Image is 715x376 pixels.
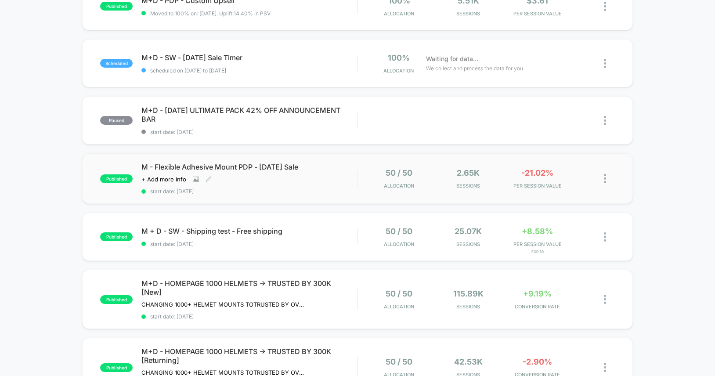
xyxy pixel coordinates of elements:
span: 25.07k [455,227,482,236]
span: for 39 [505,249,570,254]
span: Sessions [436,304,501,310]
span: 50 / 50 [386,289,412,298]
span: We collect and process the data for you [426,64,523,72]
span: start date: [DATE] [141,313,357,320]
span: 50 / 50 [386,168,412,177]
span: Sessions [436,11,501,17]
span: M+D - HOMEPAGE 1000 HELMETS -> TRUSTED BY 300K [Returning] [141,347,357,365]
span: -2.90% [523,357,552,366]
span: scheduled [100,59,133,68]
span: Allocation [384,304,414,310]
span: M+D - [DATE] ULTIMATE PACK 42% OFF ANNOUNCEMENT BAR [141,106,357,123]
span: Sessions [436,183,501,189]
span: 50 / 50 [386,227,412,236]
span: + Add more info [141,176,186,183]
img: close [604,2,606,11]
span: published [100,2,133,11]
span: published [100,232,133,241]
span: M+D - HOMEPAGE 1000 HELMETS -> TRUSTED BY 300K [New] [141,279,357,296]
span: +9.19% [523,289,552,298]
img: close [604,59,606,68]
span: paused [100,116,133,125]
span: M+D - SW - [DATE] Sale Timer [141,53,357,62]
span: M - Flexible Adhesive Mount PDP - [DATE] Sale [141,163,357,171]
span: scheduled on [DATE] to [DATE] [141,67,357,74]
span: Moved to 100% on: [DATE] . Uplift: 14.40% in PSV [150,10,271,17]
span: 100% [388,53,410,62]
span: PER SESSION VALUE [505,11,570,17]
span: start date: [DATE] [141,241,357,247]
span: M + D - SW - Shipping test - Free shipping [141,227,357,235]
span: Allocation [384,11,414,17]
span: 115.89k [453,289,484,298]
span: Allocation [384,241,414,247]
span: Allocation [383,68,414,74]
span: published [100,295,133,304]
img: close [604,363,606,372]
span: PER SESSION VALUE [505,241,570,247]
span: 42.53k [454,357,483,366]
span: start date: [DATE] [141,188,357,195]
span: CONVERSION RATE [505,304,570,310]
span: Sessions [436,241,501,247]
span: PER SESSION VALUE [505,183,570,189]
img: close [604,232,606,242]
span: published [100,174,133,183]
span: 2.65k [457,168,480,177]
span: +8.58% [522,227,553,236]
span: published [100,363,133,372]
img: close [604,174,606,183]
span: start date: [DATE] [141,129,357,135]
span: Allocation [384,183,414,189]
span: CHANGING 1000+ HELMET MOUNTS TOTRUSTED BY OVER 300,000 RIDERS ON HOMEPAGE DESKTOP AND MOBILE [141,301,304,308]
span: 50 / 50 [386,357,412,366]
span: Waiting for data... [426,54,478,64]
img: close [604,116,606,125]
img: close [604,295,606,304]
span: -21.02% [521,168,553,177]
span: CHANGING 1000+ HELMET MOUNTS TOTRUSTED BY OVER 300,000 RIDERS ON HOMEPAGE DESKTOP AND MOBILERETUR... [141,369,304,376]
